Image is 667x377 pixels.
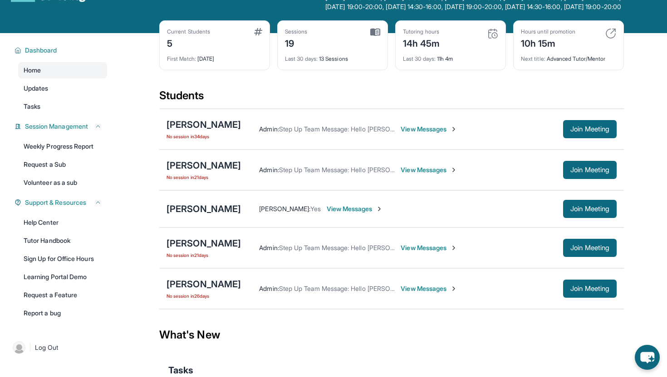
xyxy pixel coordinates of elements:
[159,88,624,108] div: Students
[570,206,609,212] span: Join Meeting
[167,237,241,250] div: [PERSON_NAME]
[487,28,498,39] img: card
[563,120,617,138] button: Join Meeting
[450,166,457,174] img: Chevron-Right
[376,205,383,213] img: Chevron-Right
[18,305,107,321] a: Report a bug
[18,251,107,267] a: Sign Up for Office Hours
[403,28,440,35] div: Tutoring hours
[401,125,457,134] span: View Messages
[259,244,279,251] span: Admin :
[24,102,40,111] span: Tasks
[18,269,107,285] a: Learning Portal Demo
[18,80,107,97] a: Updates
[285,28,308,35] div: Sessions
[563,161,617,179] button: Join Meeting
[254,28,262,35] img: card
[167,133,241,140] span: No session in 34 days
[521,28,575,35] div: Hours until promotion
[563,239,617,257] button: Join Meeting
[167,174,241,181] span: No session in 21 days
[18,156,107,173] a: Request a Sub
[450,285,457,292] img: Chevron-Right
[167,28,210,35] div: Current Students
[310,205,321,213] span: Yes
[401,243,457,252] span: View Messages
[401,284,457,293] span: View Messages
[259,285,279,292] span: Admin :
[259,205,310,213] span: [PERSON_NAME] :
[18,174,107,191] a: Volunteer as a sub
[159,315,624,355] div: What's New
[570,167,609,173] span: Join Meeting
[29,342,31,353] span: |
[167,35,210,50] div: 5
[563,280,617,298] button: Join Meeting
[168,364,193,377] span: Tasks
[167,292,241,300] span: No session in 26 days
[18,214,107,231] a: Help Center
[18,287,107,303] a: Request a Feature
[259,166,279,174] span: Admin :
[25,46,57,55] span: Dashboard
[327,204,383,213] span: View Messages
[18,138,107,155] a: Weekly Progress Report
[25,122,88,131] span: Session Management
[167,159,241,172] div: [PERSON_NAME]
[167,55,196,62] span: First Match :
[521,50,616,63] div: Advanced Tutor/Mentor
[605,28,616,39] img: card
[13,341,25,354] img: user-img
[635,345,660,370] button: chat-button
[35,343,59,352] span: Log Out
[285,55,318,62] span: Last 30 days :
[18,98,107,115] a: Tasks
[370,28,380,36] img: card
[403,55,436,62] span: Last 30 days :
[167,251,241,259] span: No session in 21 days
[25,198,86,207] span: Support & Resources
[563,200,617,218] button: Join Meeting
[24,84,49,93] span: Updates
[167,118,241,131] div: [PERSON_NAME]
[21,122,102,131] button: Session Management
[521,55,545,62] span: Next title :
[259,125,279,133] span: Admin :
[401,165,457,174] span: View Messages
[570,245,609,251] span: Join Meeting
[450,244,457,251] img: Chevron-Right
[21,198,102,207] button: Support & Resources
[21,46,102,55] button: Dashboard
[285,35,308,50] div: 19
[24,66,41,75] span: Home
[403,50,498,63] div: 11h 4m
[285,50,380,63] div: 13 Sessions
[570,126,609,132] span: Join Meeting
[570,286,609,291] span: Join Meeting
[521,35,575,50] div: 10h 15m
[403,35,440,50] div: 14h 45m
[167,203,241,215] div: [PERSON_NAME]
[18,232,107,249] a: Tutor Handbook
[9,338,107,358] a: |Log Out
[167,278,241,290] div: [PERSON_NAME]
[450,126,457,133] img: Chevron-Right
[18,62,107,78] a: Home
[167,50,262,63] div: [DATE]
